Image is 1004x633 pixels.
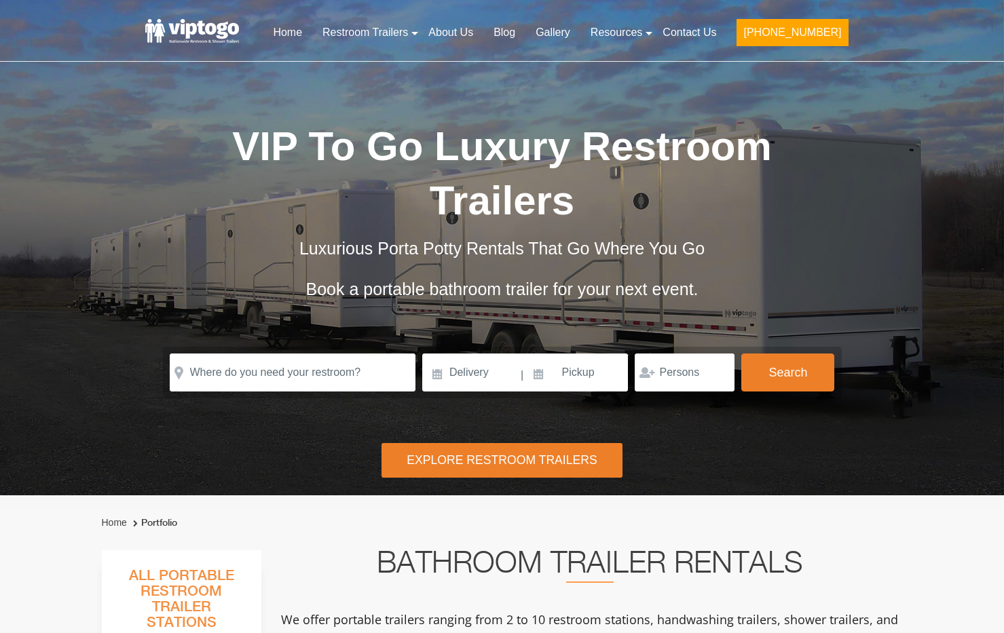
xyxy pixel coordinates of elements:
a: Home [102,517,127,528]
a: Contact Us [652,18,726,47]
input: Delivery [422,353,519,391]
button: [PHONE_NUMBER] [737,19,848,46]
a: Gallery [525,18,580,47]
input: Persons [635,353,735,391]
a: Restroom Trailers [312,18,418,47]
a: Blog [483,18,525,47]
span: Luxurious Porta Potty Rentals That Go Where You Go [299,239,705,258]
a: [PHONE_NUMBER] [726,18,858,54]
a: Resources [580,18,652,47]
div: Explore Restroom Trailers [382,443,622,478]
h2: Bathroom Trailer Rentals [280,550,900,583]
span: VIP To Go Luxury Restroom Trailers [232,123,772,223]
input: Where do you need your restroom? [170,353,415,391]
span: | [521,353,523,397]
button: Search [741,353,834,391]
a: Home [263,18,312,47]
span: Book a portable bathroom trailer for your next event. [305,280,698,299]
a: About Us [418,18,483,47]
input: Pickup [525,353,629,391]
li: Portfolio [130,515,177,531]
